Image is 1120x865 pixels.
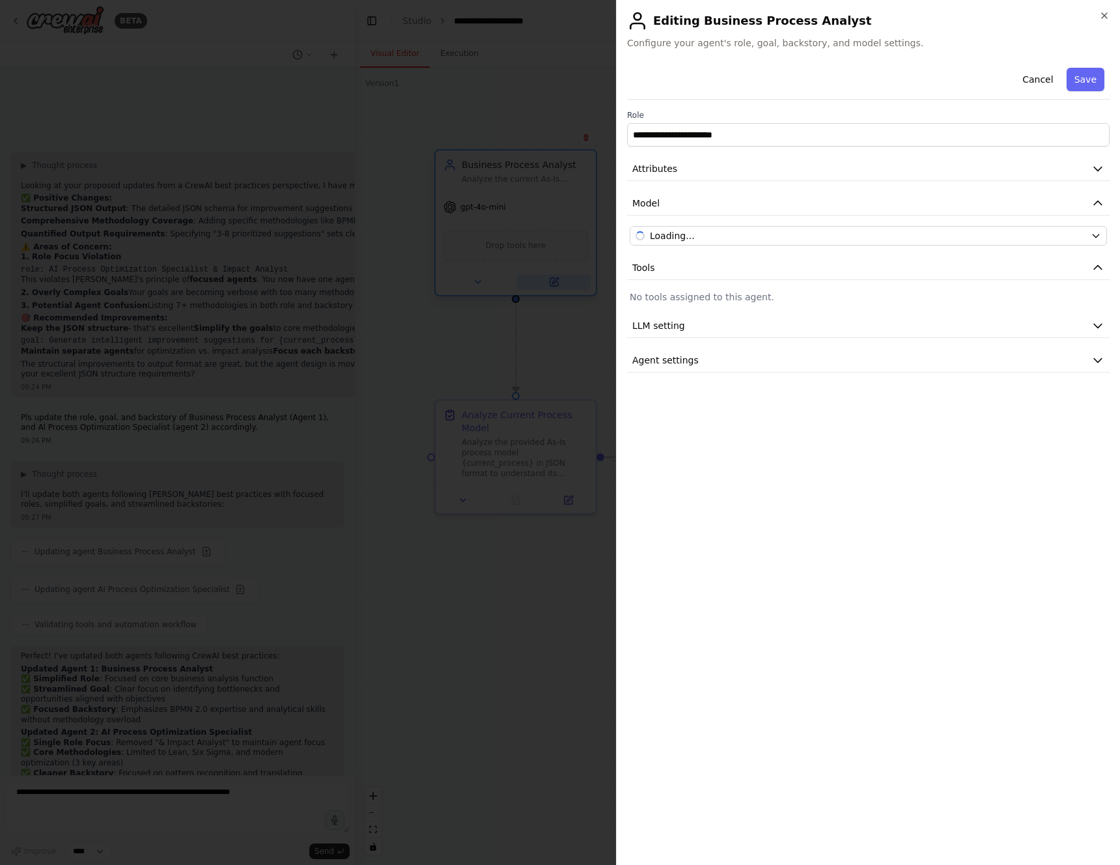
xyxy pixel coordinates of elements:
h2: Editing Business Process Analyst [627,10,1110,31]
button: LLM setting [627,314,1110,338]
span: Agent settings [632,354,699,367]
button: Loading... [630,226,1107,246]
label: Role [627,110,1110,121]
span: Model [632,197,660,210]
button: Attributes [627,157,1110,181]
p: No tools assigned to this agent. [630,291,1107,304]
button: Model [627,191,1110,216]
span: openai/gpt-4o-mini [650,229,695,242]
span: LLM setting [632,319,685,332]
button: Tools [627,256,1110,280]
span: Configure your agent's role, goal, backstory, and model settings. [627,36,1110,50]
button: Agent settings [627,348,1110,373]
span: Tools [632,261,655,274]
span: Attributes [632,162,677,175]
button: Cancel [1015,68,1061,91]
button: Save [1067,68,1104,91]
